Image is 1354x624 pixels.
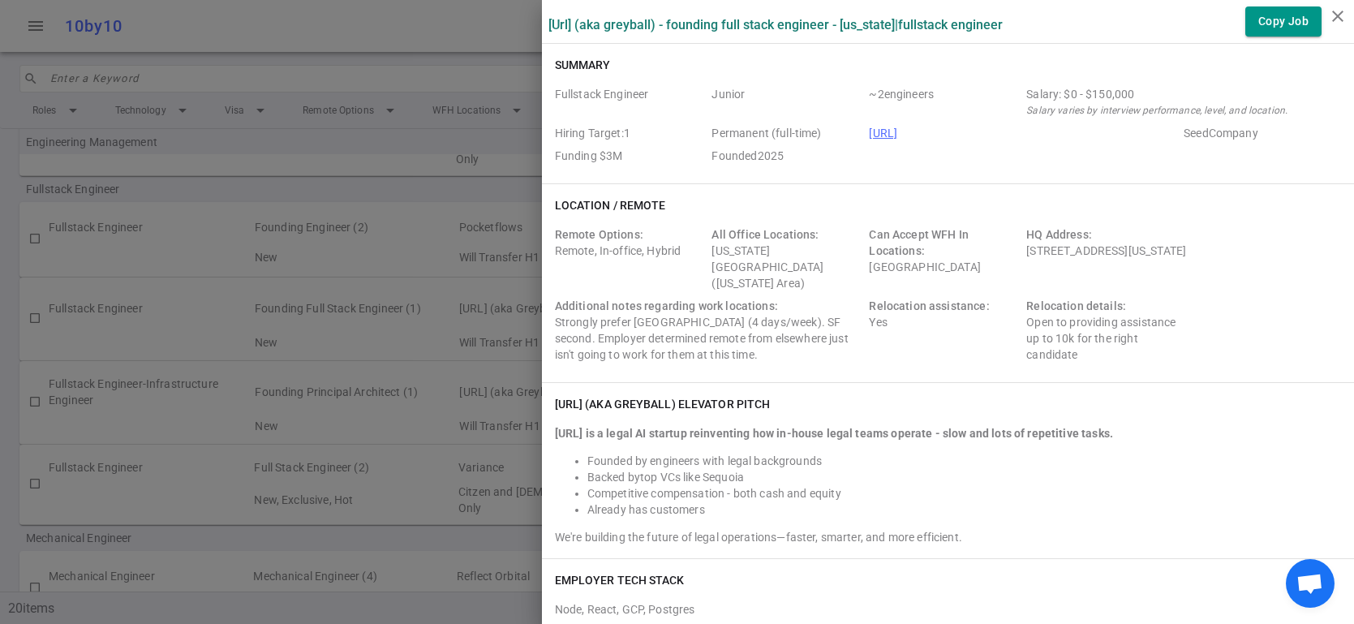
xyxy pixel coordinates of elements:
span: Employer Stage e.g. Series A [1184,125,1335,141]
span: Roles [555,86,706,118]
div: Yes [869,298,1020,363]
span: All Office Locations: [711,228,819,241]
strong: [URL] is a legal AI startup reinventing how in-house legal teams operate - slow and lots of repet... [555,427,1113,440]
label: [URL] (aka Greyball) - Founding Full Stack Engineer - [US_STATE] | Fullstack Engineer [548,17,1003,32]
span: Job Type [711,125,862,141]
span: Competitive compensation - both cash and equity [587,487,841,500]
div: Open chat [1286,559,1335,608]
span: Remote Options: [555,228,643,241]
span: Hiring Target [555,125,706,141]
span: Company URL [869,125,1177,141]
i: Salary varies by interview performance, level, and location. [1026,105,1287,116]
span: Backed by [587,471,640,484]
h6: [URL] (aka Greyball) elevator pitch [555,396,771,412]
div: We're building the future of legal operations—faster, smarter, and more efficient. [555,529,1341,545]
div: Open to providing assistance up to 10k for the right candidate [1026,298,1177,363]
span: Relocation details: [1026,299,1126,312]
h6: EMPLOYER TECH STACK [555,572,685,588]
span: Employer Founding [555,148,706,164]
span: Already has customers [587,503,705,516]
span: Level [711,86,862,118]
div: Remote, In-office, Hybrid [555,226,706,291]
span: Node, React, GCP, Postgres [555,603,695,616]
h6: Location / Remote [555,197,666,213]
span: Relocation assistance: [869,299,989,312]
button: Copy Job [1245,6,1322,37]
li: top VCs like Sequoia [587,469,1341,485]
div: [GEOGRAPHIC_DATA] [869,226,1020,291]
a: [URL] [869,127,897,140]
span: Team Count [869,86,1020,118]
li: Founded by engineers with legal backgrounds [587,453,1341,469]
div: Salary Range [1026,86,1335,102]
i: close [1328,6,1348,26]
span: Can Accept WFH In Locations: [869,228,969,257]
div: [STREET_ADDRESS][US_STATE] [1026,226,1335,291]
div: [US_STATE][GEOGRAPHIC_DATA] ([US_STATE] Area) [711,226,862,291]
span: Additional notes regarding work locations: [555,299,778,312]
div: Strongly prefer [GEOGRAPHIC_DATA] (4 days/week). SF second. Employer determined remote from elsew... [555,298,863,363]
span: Employer Founded [711,148,862,164]
span: HQ Address: [1026,228,1092,241]
h6: Summary [555,57,611,73]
